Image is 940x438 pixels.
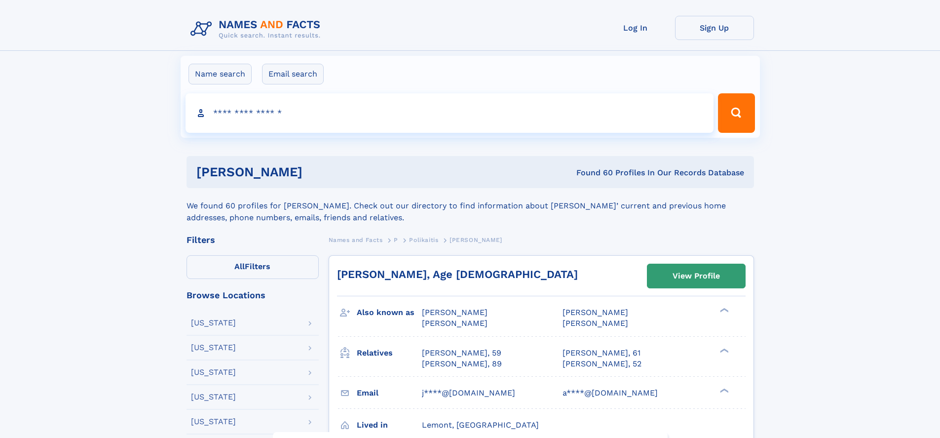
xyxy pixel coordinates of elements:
[717,387,729,394] div: ❯
[394,234,398,246] a: P
[563,308,628,317] span: [PERSON_NAME]
[186,93,714,133] input: search input
[563,319,628,328] span: [PERSON_NAME]
[191,319,236,327] div: [US_STATE]
[187,236,319,244] div: Filters
[422,420,539,430] span: Lemont, [GEOGRAPHIC_DATA]
[191,418,236,426] div: [US_STATE]
[450,237,502,243] span: [PERSON_NAME]
[191,368,236,376] div: [US_STATE]
[394,237,398,243] span: P
[596,16,675,40] a: Log In
[191,344,236,352] div: [US_STATE]
[187,291,319,300] div: Browse Locations
[718,93,754,133] button: Search Button
[563,358,641,369] a: [PERSON_NAME], 52
[196,166,440,178] h1: [PERSON_NAME]
[188,64,252,84] label: Name search
[409,234,438,246] a: Polikaitis
[409,237,438,243] span: Polikaitis
[337,268,578,280] a: [PERSON_NAME], Age [DEMOGRAPHIC_DATA]
[187,188,754,224] div: We found 60 profiles for [PERSON_NAME]. Check out our directory to find information about [PERSON...
[422,348,501,358] a: [PERSON_NAME], 59
[422,358,502,369] a: [PERSON_NAME], 89
[673,265,720,287] div: View Profile
[357,345,422,361] h3: Relatives
[717,347,729,354] div: ❯
[563,348,640,358] a: [PERSON_NAME], 61
[262,64,324,84] label: Email search
[329,234,383,246] a: Names and Facts
[647,264,745,288] a: View Profile
[357,417,422,434] h3: Lived in
[187,255,319,279] label: Filters
[422,308,488,317] span: [PERSON_NAME]
[357,304,422,321] h3: Also known as
[191,393,236,401] div: [US_STATE]
[675,16,754,40] a: Sign Up
[717,307,729,314] div: ❯
[187,16,329,42] img: Logo Names and Facts
[422,319,488,328] span: [PERSON_NAME]
[357,385,422,401] h3: Email
[234,262,245,271] span: All
[439,167,744,178] div: Found 60 Profiles In Our Records Database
